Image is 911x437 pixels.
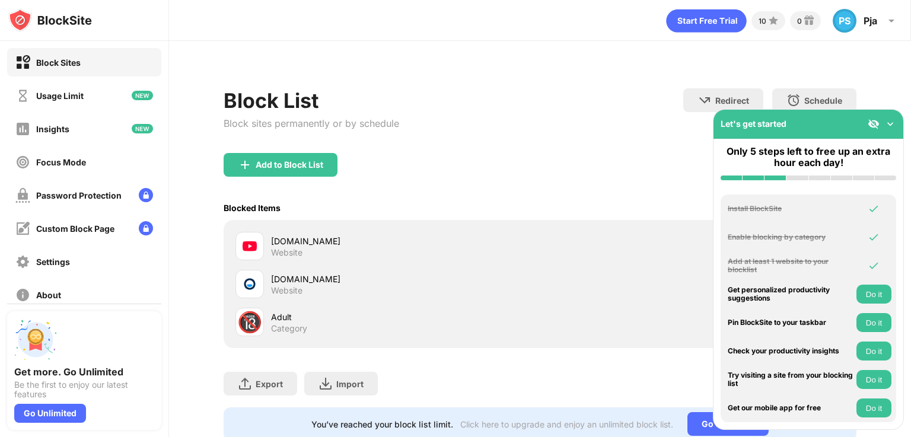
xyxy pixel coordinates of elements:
[728,404,853,412] div: Get our mobile app for free
[8,8,92,32] img: logo-blocksite.svg
[132,124,153,133] img: new-icon.svg
[864,15,877,27] div: Pja
[802,14,816,28] img: reward-small.svg
[139,221,153,235] img: lock-menu.svg
[243,277,257,291] img: favicons
[36,124,69,134] div: Insights
[666,9,747,33] div: animation
[15,55,30,70] img: block-on.svg
[728,286,853,303] div: Get personalized productivity suggestions
[721,119,786,129] div: Let's get started
[687,412,769,436] div: Go Unlimited
[36,224,114,234] div: Custom Block Page
[460,419,673,429] div: Click here to upgrade and enjoy an unlimited block list.
[14,318,57,361] img: push-unlimited.svg
[15,221,30,236] img: customize-block-page-off.svg
[15,288,30,302] img: about-off.svg
[36,58,81,68] div: Block Sites
[856,342,891,361] button: Do it
[884,118,896,130] img: omni-setup-toggle.svg
[36,91,84,101] div: Usage Limit
[336,379,364,389] div: Import
[36,157,86,167] div: Focus Mode
[759,17,766,25] div: 10
[271,323,307,334] div: Category
[271,273,540,285] div: [DOMAIN_NAME]
[766,14,781,28] img: points-small.svg
[856,398,891,417] button: Do it
[36,257,70,267] div: Settings
[271,235,540,247] div: [DOMAIN_NAME]
[14,380,154,399] div: Be the first to enjoy our latest features
[15,254,30,269] img: settings-off.svg
[14,366,154,378] div: Get more. Go Unlimited
[856,370,891,389] button: Do it
[868,203,880,215] img: omni-check.svg
[804,95,842,106] div: Schedule
[721,146,896,168] div: Only 5 steps left to free up an extra hour each day!
[728,257,853,275] div: Add at least 1 website to your blocklist
[728,205,853,213] div: Install BlockSite
[139,188,153,202] img: lock-menu.svg
[224,203,281,213] div: Blocked Items
[36,290,61,300] div: About
[728,318,853,327] div: Pin BlockSite to your taskbar
[36,190,122,200] div: Password Protection
[256,379,283,389] div: Export
[271,247,302,258] div: Website
[856,313,891,332] button: Do it
[132,91,153,100] img: new-icon.svg
[271,285,302,296] div: Website
[728,347,853,355] div: Check your productivity insights
[311,419,453,429] div: You’ve reached your block list limit.
[243,239,257,253] img: favicons
[15,155,30,170] img: focus-off.svg
[728,371,853,388] div: Try visiting a site from your blocking list
[271,311,540,323] div: Adult
[728,233,853,241] div: Enable blocking by category
[868,231,880,243] img: omni-check.svg
[797,17,802,25] div: 0
[868,118,880,130] img: eye-not-visible.svg
[256,160,323,170] div: Add to Block List
[224,117,399,129] div: Block sites permanently or by schedule
[224,88,399,113] div: Block List
[833,9,856,33] div: PS
[15,88,30,103] img: time-usage-off.svg
[15,122,30,136] img: insights-off.svg
[868,260,880,272] img: omni-check.svg
[14,404,86,423] div: Go Unlimited
[715,95,749,106] div: Redirect
[856,285,891,304] button: Do it
[237,310,262,334] div: 🔞
[15,188,30,203] img: password-protection-off.svg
